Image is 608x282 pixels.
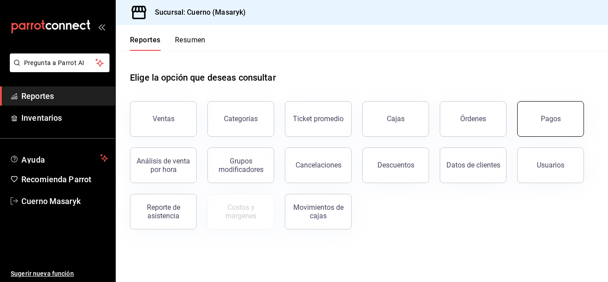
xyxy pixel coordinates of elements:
a: Pregunta a Parrot AI [6,65,109,74]
span: Reportes [21,90,108,102]
div: Datos de clientes [446,161,500,169]
button: Contrata inventarios para ver este reporte [207,194,274,229]
button: Pregunta a Parrot AI [10,53,109,72]
div: Ventas [153,114,174,123]
button: Pagos [517,101,584,137]
span: Recomienda Parrot [21,173,108,185]
button: Reporte de asistencia [130,194,197,229]
span: Sugerir nueva función [11,269,108,278]
span: Cuerno Masaryk [21,195,108,207]
button: Datos de clientes [440,147,507,183]
span: Ayuda [21,153,97,163]
div: Usuarios [537,161,564,169]
button: Análisis de venta por hora [130,147,197,183]
button: Descuentos [362,147,429,183]
button: Usuarios [517,147,584,183]
button: Órdenes [440,101,507,137]
button: Ventas [130,101,197,137]
h3: Sucursal: Cuerno (Masaryk) [148,7,246,18]
span: Inventarios [21,112,108,124]
div: Cajas [387,114,405,124]
a: Cajas [362,101,429,137]
button: Grupos modificadores [207,147,274,183]
button: Reportes [130,36,161,51]
div: Cancelaciones [296,161,341,169]
div: Costos y márgenes [213,203,268,220]
button: Resumen [175,36,206,51]
button: Movimientos de cajas [285,194,352,229]
button: Categorías [207,101,274,137]
div: Ticket promedio [293,114,344,123]
div: Reporte de asistencia [136,203,191,220]
div: Pagos [541,114,561,123]
div: navigation tabs [130,36,206,51]
div: Movimientos de cajas [291,203,346,220]
div: Grupos modificadores [213,157,268,174]
span: Pregunta a Parrot AI [24,58,96,68]
div: Descuentos [377,161,414,169]
h1: Elige la opción que deseas consultar [130,71,276,84]
div: Análisis de venta por hora [136,157,191,174]
button: Ticket promedio [285,101,352,137]
div: Órdenes [460,114,486,123]
button: Cancelaciones [285,147,352,183]
div: Categorías [224,114,258,123]
button: open_drawer_menu [98,23,105,30]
